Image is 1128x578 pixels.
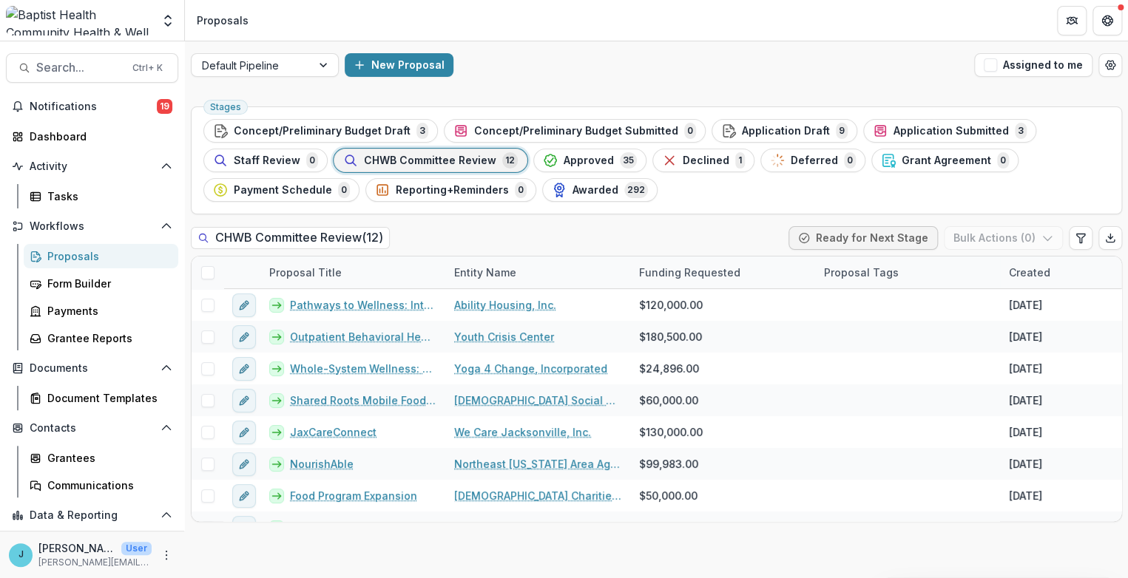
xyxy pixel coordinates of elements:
[47,303,166,319] div: Payments
[444,119,706,143] button: Concept/Preliminary Budget Submitted0
[791,154,838,167] span: Deferred
[234,154,300,167] span: Staff Review
[260,256,445,288] div: Proposal Title
[1098,53,1122,77] button: Open table manager
[735,152,745,169] span: 1
[1092,6,1122,35] button: Get Help
[624,182,648,198] span: 292
[1069,226,1092,250] button: Edit table settings
[974,53,1092,77] button: Assigned to me
[1009,361,1042,376] div: [DATE]
[1057,6,1087,35] button: Partners
[203,149,328,172] button: Staff Review0
[197,13,249,28] div: Proposals
[902,154,991,167] span: Grant Agreement
[1009,392,1042,408] div: [DATE]
[1009,329,1042,344] div: [DATE]
[1009,297,1042,313] div: [DATE]
[234,125,411,137] span: Concept/Preliminary Budget Draft
[944,226,1063,250] button: Bulk Actions (0)
[158,546,175,564] button: More
[454,361,607,376] a: Yoga 4 Change, Incorporated
[6,503,178,527] button: Open Data & Reporting
[1000,265,1059,280] div: Created
[290,329,436,344] a: Outpatient Behavioral Health Expansion
[445,265,525,280] div: Entity Name
[121,542,152,555] p: User
[290,520,436,535] a: DLC Care Navigation & Support
[533,149,646,172] button: Approved35
[306,152,318,169] span: 0
[38,556,152,569] p: [PERSON_NAME][EMAIL_ADDRESS][PERSON_NAME][DOMAIN_NAME]
[502,152,518,169] span: 12
[290,424,376,440] a: JaxCareConnect
[542,178,658,202] button: Awarded292
[1015,123,1027,139] span: 3
[871,149,1019,172] button: Grant Agreement0
[454,297,556,313] a: Ability Housing, Inc.
[232,389,256,412] button: edit
[1098,226,1122,250] button: Export table data
[652,149,754,172] button: Declined1
[30,160,155,173] span: Activity
[232,421,256,444] button: edit
[334,149,527,172] button: CHWB Committee Review12
[47,390,166,406] div: Document Templates
[844,152,856,169] span: 0
[639,361,699,376] span: $24,896.00
[639,297,703,313] span: $120,000.00
[260,265,351,280] div: Proposal Title
[290,488,417,503] a: Food Program Expansion
[18,550,24,560] div: Jennifer
[815,256,1000,288] div: Proposal Tags
[712,119,857,143] button: Application Draft9
[639,520,703,535] span: $142,500.00
[396,184,509,197] span: Reporting+Reminders
[191,10,254,31] nav: breadcrumb
[639,424,703,440] span: $130,000.00
[30,220,155,233] span: Workflows
[338,182,350,198] span: 0
[639,392,698,408] span: $60,000.00
[365,178,536,202] button: Reporting+Reminders0
[24,473,178,497] a: Communications
[454,329,554,344] a: Youth Crisis Center
[158,6,178,35] button: Open entity switcher
[445,256,630,288] div: Entity Name
[129,60,166,76] div: Ctrl + K
[47,477,166,493] div: Communications
[157,99,172,114] span: 19
[364,154,496,167] span: CHWB Committee Review
[24,271,178,296] a: Form Builder
[290,392,436,408] a: Shared Roots Mobile Food Pantry
[30,129,166,144] div: Dashboard
[210,102,241,112] span: Stages
[232,484,256,508] button: edit
[24,299,178,323] a: Payments
[760,149,865,172] button: Deferred0
[345,53,453,77] button: New Proposal
[454,392,621,408] a: [DEMOGRAPHIC_DATA] Social Services
[454,520,619,535] a: Developmental Learning Center
[47,188,166,204] div: Tasks
[30,362,155,375] span: Documents
[47,248,166,264] div: Proposals
[203,119,438,143] button: Concept/Preliminary Budget Draft3
[203,178,359,202] button: Payment Schedule0
[290,456,354,472] a: NourishAble
[232,325,256,349] button: edit
[454,456,621,472] a: Northeast [US_STATE] Area Agency on Aging
[573,184,618,197] span: Awarded
[630,256,815,288] div: Funding Requested
[454,488,621,503] a: [DEMOGRAPHIC_DATA] Charities Bureau, St. Augustine Regional Office
[1009,424,1042,440] div: [DATE]
[6,6,152,35] img: Baptist Health Community Health & Well Being logo
[290,297,436,313] a: Pathways to Wellness: Integrated Mental Health Access for Northeast [US_STATE] Villages Supportiv...
[815,265,908,280] div: Proposal Tags
[1009,488,1042,503] div: [DATE]
[639,456,698,472] span: $99,983.00
[6,416,178,440] button: Open Contacts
